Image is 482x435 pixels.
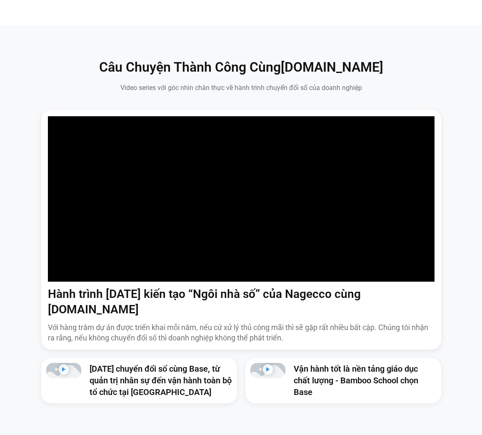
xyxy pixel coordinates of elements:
[294,364,418,397] a: Vận hành tốt là nền tảng giáo dục chất lượng - Bamboo School chọn Base
[90,364,232,397] a: [DATE] chuyển đổi số cùng Base, từ quản trị nhân sự đến vận hành toàn bộ tổ chức tại [GEOGRAPHIC_...
[262,364,273,377] div: Phát video
[281,59,383,75] a: [DOMAIN_NAME]
[58,364,69,377] div: Phát video
[48,287,361,316] a: Hành trình [DATE] kiến tạo “Ngôi nhà số” của Nagecco cùng [DOMAIN_NAME]
[41,83,441,93] p: Video series với góc nhìn chân thực về hành trình chuyển đổi số của doanh nghiệp
[48,322,435,343] p: Với hàng trăm dự án được triển khai mỗi năm, nếu cứ xử lý thủ công mãi thì sẽ gặp rất nhiều bất c...
[48,116,435,282] iframe: Hành trình 6 năm kiến tạo "Ngôi nhà số" của Nagecco cùng Base.vn
[41,59,441,76] h2: Câu Chuyện Thành Công Cùng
